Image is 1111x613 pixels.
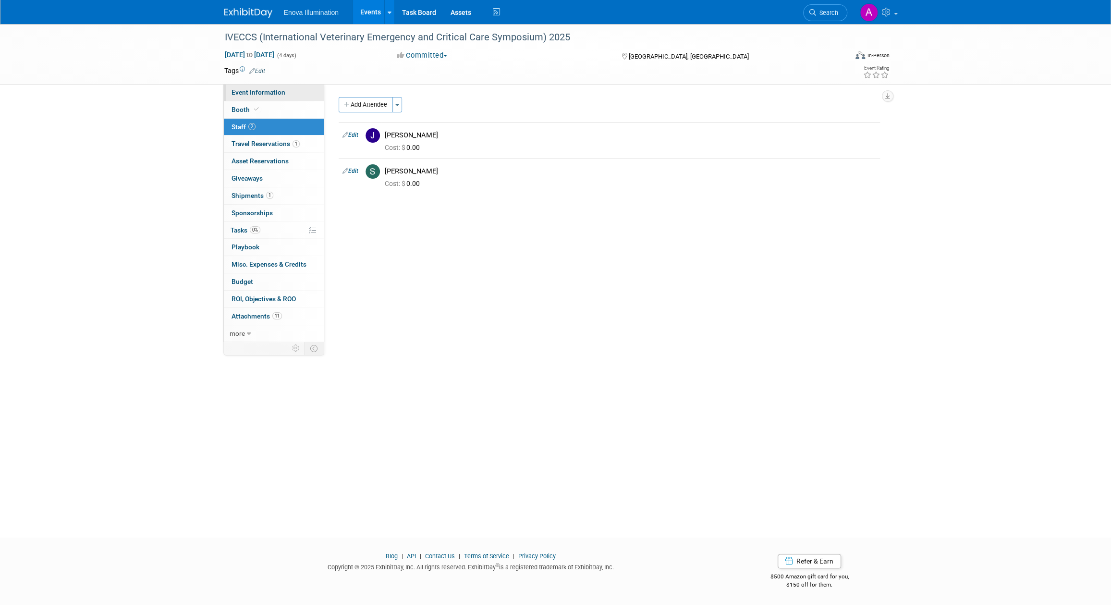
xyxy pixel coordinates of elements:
span: Booth [232,106,261,113]
span: 1 [293,140,300,147]
span: 0.00 [385,144,424,151]
img: S.jpg [366,164,380,179]
a: Edit [249,68,265,74]
td: Toggle Event Tabs [304,342,324,355]
a: API [407,552,416,560]
span: Enova Illumination [284,9,339,16]
span: Staff [232,123,256,131]
button: Add Attendee [339,97,393,112]
span: Cost: $ [385,180,406,187]
a: Attachments11 [224,308,324,325]
td: Personalize Event Tab Strip [288,342,305,355]
span: Playbook [232,243,259,251]
a: Edit [342,132,358,138]
span: | [456,552,463,560]
span: 0.00 [385,180,424,187]
a: Edit [342,168,358,174]
div: [PERSON_NAME] [385,131,876,140]
div: $500 Amazon gift card for you, [732,566,887,588]
span: Misc. Expenses & Credits [232,260,306,268]
a: Tasks0% [224,222,324,239]
div: [PERSON_NAME] [385,167,876,176]
div: Event Format [791,50,890,64]
a: Asset Reservations [224,153,324,170]
span: 11 [272,312,282,319]
a: Privacy Policy [518,552,556,560]
img: Abby Nelson [860,3,878,22]
a: Travel Reservations1 [224,135,324,152]
div: Event Rating [863,66,889,71]
a: Giveaways [224,170,324,187]
a: Budget [224,273,324,290]
span: | [399,552,405,560]
div: IVECCS (International Veterinary Emergency and Critical Care Symposium) 2025 [221,29,833,46]
sup: ® [496,563,499,568]
a: Misc. Expenses & Credits [224,256,324,273]
span: Cost: $ [385,144,406,151]
div: In-Person [867,52,889,59]
a: Staff2 [224,119,324,135]
a: Terms of Service [464,552,509,560]
img: Format-Inperson.png [855,51,865,59]
span: Travel Reservations [232,140,300,147]
span: 0% [250,226,260,233]
span: ROI, Objectives & ROO [232,295,296,303]
span: Budget [232,278,253,285]
span: [GEOGRAPHIC_DATA], [GEOGRAPHIC_DATA] [629,53,749,60]
div: Copyright © 2025 ExhibitDay, Inc. All rights reserved. ExhibitDay is a registered trademark of Ex... [224,561,718,572]
span: Sponsorships [232,209,273,217]
div: $150 off for them. [732,581,887,589]
a: Shipments1 [224,187,324,204]
button: Committed [394,50,451,61]
img: ExhibitDay [224,8,272,18]
a: Contact Us [425,552,455,560]
i: Booth reservation complete [254,107,259,112]
span: Giveaways [232,174,263,182]
span: | [417,552,424,560]
span: to [245,51,254,59]
td: Tags [224,66,265,75]
span: Asset Reservations [232,157,289,165]
span: 2 [248,123,256,130]
a: Search [803,4,847,21]
a: ROI, Objectives & ROO [224,291,324,307]
a: Blog [386,552,398,560]
a: Refer & Earn [778,554,841,568]
span: more [230,330,245,337]
img: J.jpg [366,128,380,143]
span: Shipments [232,192,273,199]
a: Playbook [224,239,324,256]
span: Search [816,9,838,16]
span: | [511,552,517,560]
span: [DATE] [DATE] [224,50,275,59]
a: more [224,325,324,342]
span: (4 days) [276,52,296,59]
a: Event Information [224,84,324,101]
a: Sponsorships [224,205,324,221]
span: Event Information [232,88,285,96]
span: Attachments [232,312,282,320]
span: Tasks [231,226,260,234]
a: Booth [224,101,324,118]
span: 1 [266,192,273,199]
